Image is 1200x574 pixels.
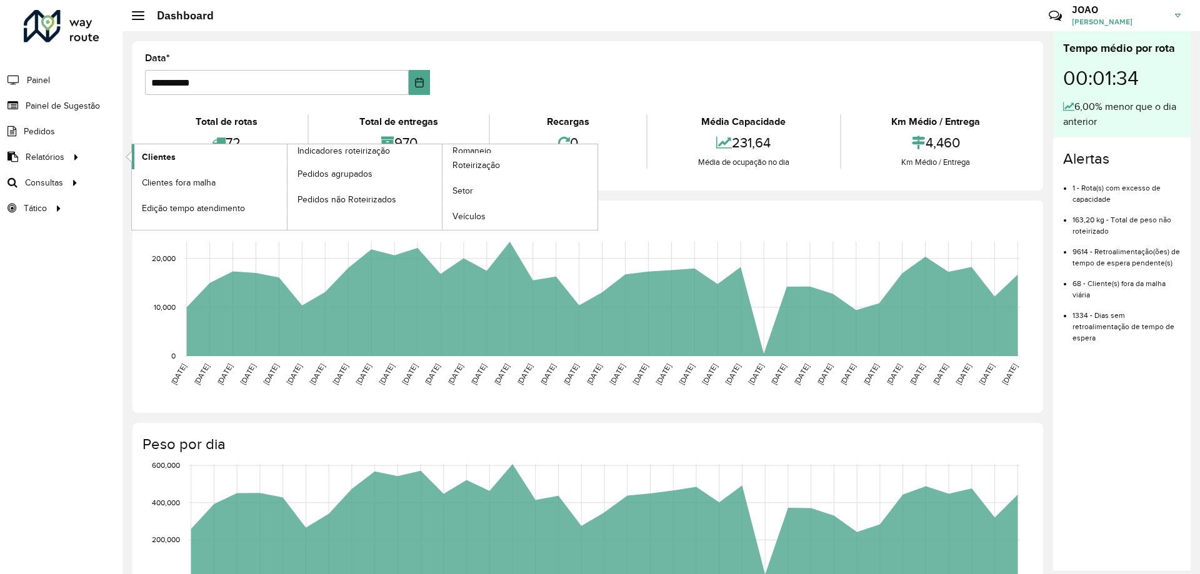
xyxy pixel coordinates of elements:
div: Total de entregas [312,114,485,129]
text: [DATE] [492,362,511,386]
text: [DATE] [377,362,396,386]
text: [DATE] [516,362,534,386]
text: [DATE] [977,362,996,386]
li: 1334 - Dias sem retroalimentação de tempo de espera [1072,300,1181,344]
li: 163,20 kg - Total de peso não roteirizado [1072,205,1181,237]
span: [PERSON_NAME] [1072,16,1166,27]
span: Painel de Sugestão [26,99,100,112]
text: [DATE] [469,362,487,386]
div: Recargas [493,114,643,129]
div: Km Médio / Entrega [844,156,1027,169]
text: [DATE] [816,362,834,386]
div: 231,64 [651,129,836,156]
span: Pedidos agrupados [297,167,372,181]
text: [DATE] [169,362,187,386]
span: Roteirização [452,159,500,172]
a: Roteirização [442,153,597,178]
span: Indicadores roteirização [297,144,390,157]
h4: Alertas [1063,150,1181,168]
span: Painel [27,74,50,87]
text: [DATE] [354,362,372,386]
a: Pedidos agrupados [287,161,442,186]
a: Clientes [132,144,287,169]
text: 400,000 [152,498,180,507]
div: 4,460 [844,129,1027,156]
text: 10,000 [154,303,176,311]
text: [DATE] [331,362,349,386]
text: [DATE] [608,362,626,386]
text: [DATE] [792,362,811,386]
text: [DATE] [285,362,303,386]
text: [DATE] [747,362,765,386]
text: 600,000 [152,461,180,469]
li: 9614 - Retroalimentação(ões) de tempo de espera pendente(s) [1072,237,1181,269]
text: [DATE] [401,362,419,386]
div: 72 [148,129,304,156]
span: Setor [452,184,473,197]
text: [DATE] [585,362,603,386]
li: 1 - Rota(s) com excesso de capacidade [1072,173,1181,205]
text: [DATE] [724,362,742,386]
text: [DATE] [539,362,557,386]
a: Romaneio [287,144,598,230]
a: Setor [442,179,597,204]
a: Contato Rápido [1042,2,1069,29]
text: [DATE] [631,362,649,386]
text: [DATE] [954,362,972,386]
text: [DATE] [562,362,580,386]
div: 00:01:34 [1063,57,1181,99]
h3: JOAO [1072,4,1166,16]
text: 0 [171,352,176,360]
a: Edição tempo atendimento [132,195,287,220]
text: [DATE] [423,362,441,386]
a: Pedidos não Roteirizados [287,187,442,212]
text: [DATE] [216,362,234,386]
span: Tático [24,202,47,215]
div: 6,00% menor que o dia anterior [1063,99,1181,129]
text: [DATE] [239,362,257,386]
a: Indicadores roteirização [132,144,442,230]
text: [DATE] [839,362,857,386]
span: Veículos [452,210,486,223]
text: 200,000 [152,536,180,544]
text: [DATE] [885,362,903,386]
div: Km Médio / Entrega [844,114,1027,129]
div: Tempo médio por rota [1063,40,1181,57]
span: Edição tempo atendimento [142,202,245,215]
text: 20,000 [152,254,176,262]
a: Clientes fora malha [132,170,287,195]
text: [DATE] [908,362,926,386]
text: [DATE] [446,362,464,386]
text: [DATE] [862,362,880,386]
span: Relatórios [26,151,64,164]
h2: Dashboard [144,9,214,22]
div: Média de ocupação no dia [651,156,836,169]
text: [DATE] [192,362,211,386]
span: Clientes [142,151,176,164]
text: [DATE] [769,362,787,386]
div: Total de rotas [148,114,304,129]
li: 68 - Cliente(s) fora da malha viária [1072,269,1181,300]
button: Choose Date [409,70,431,95]
text: [DATE] [654,362,672,386]
div: 970 [312,129,485,156]
text: [DATE] [701,362,719,386]
div: 0 [493,129,643,156]
text: [DATE] [308,362,326,386]
text: [DATE] [1001,362,1019,386]
a: Veículos [442,204,597,229]
text: [DATE] [262,362,280,386]
span: Consultas [25,176,63,189]
text: [DATE] [677,362,696,386]
h4: Peso por dia [142,435,1031,453]
span: Pedidos [24,125,55,138]
text: [DATE] [931,362,949,386]
span: Pedidos não Roteirizados [297,193,396,206]
span: Romaneio [452,144,491,157]
label: Data [145,51,170,66]
div: Média Capacidade [651,114,836,129]
span: Clientes fora malha [142,176,216,189]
